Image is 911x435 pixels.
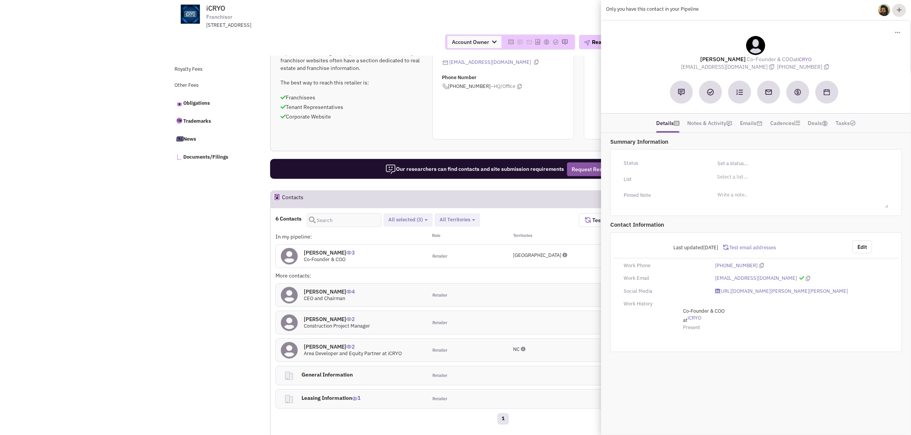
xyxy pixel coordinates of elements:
span: Our researchers can find contacts and site submission requirements [385,166,564,172]
p: Phone Number [442,74,574,81]
p: Approaching regional franchisees and tenant representatives is a great way to reach out. Addition... [280,41,422,72]
span: at [747,56,812,63]
span: 2 [346,310,355,323]
h4: [PERSON_NAME] [304,249,355,256]
img: icon-UserInteraction.png [352,397,357,401]
a: Royalty Fees [171,62,254,77]
span: Test Emails [591,217,620,224]
input: Set a status... [715,157,888,169]
img: XPf-XP812UiEEZivO3edoQ.png [878,4,890,16]
img: Create a deal [794,88,802,96]
span: Only you have this contact in your Pipeline [606,6,699,12]
a: Documents/Filings [171,149,254,165]
h4: Leasing Information [299,390,414,406]
img: icon-dealamount.png [822,120,828,127]
span: Co-Founder & COO [304,256,345,263]
div: In my pipeline: [275,233,427,240]
h2: Contacts [282,191,303,208]
span: Construction Project Manager [304,323,370,329]
span: Retailer [432,396,447,402]
a: 1 [497,413,509,425]
img: icon-UserInteraction.png [346,290,352,294]
button: All Territories [437,216,478,224]
div: Pinned Note [619,189,710,201]
span: –HQ/Office [491,83,516,90]
h4: [PERSON_NAME] [304,288,355,295]
button: All selected (3) [386,216,430,224]
span: [GEOGRAPHIC_DATA] [513,252,561,258]
img: clarity_building-linegeneral.png [284,371,294,381]
img: Subscribe to a cadence [736,89,743,96]
button: Request Research [567,162,621,176]
a: Notes & Activity [687,117,732,129]
span: 4 [346,282,355,295]
p: Corporate Website [280,113,422,120]
h4: [PERSON_NAME] [304,316,370,323]
img: icon-UserInteraction.png [346,345,352,349]
span: Retailer [432,347,447,354]
span: Franchisor [207,13,233,21]
span: Present [683,324,700,331]
span: iCRYO [207,4,226,13]
img: Schedule a Meeting [824,89,830,95]
span: Area Developer and Equity Partner at iCRYO [304,350,402,357]
div: [STREET_ADDRESS] [207,22,406,29]
img: icon-UserInteraction.png [346,317,352,321]
span: All selected (3) [388,216,423,223]
img: Please add to your accounts [517,39,523,45]
span: at [683,308,856,323]
span: 2 [346,338,355,350]
span: All Territories [440,216,470,223]
img: icon-email-active-16.png [756,120,763,127]
div: List [619,173,710,185]
a: Emails [740,117,763,129]
a: Other Fees [171,78,254,93]
span: Retailer [432,253,447,260]
h4: General Information [299,366,414,383]
a: Details [656,117,680,129]
a: iCRYO [688,315,810,322]
span: Co-Founder & COO [683,308,805,315]
span: [EMAIL_ADDRESS][DOMAIN_NAME] [681,63,777,70]
button: Reach Out [579,35,622,49]
span: Retailer [432,320,447,326]
span: CEO and Chairman [304,295,345,302]
div: Work Email [619,275,710,282]
span: [DATE] [703,244,718,251]
div: More contacts: [275,272,427,279]
h4: 6 Contacts [275,215,301,222]
span: Co-Founder & COO [747,56,793,63]
span: Retailer [432,373,447,379]
h4: [PERSON_NAME] [304,343,402,350]
p: Summary Information [610,138,902,146]
span: [PHONE_NUMBER] [777,63,831,70]
img: Add a note [678,89,685,96]
img: Please add to your accounts [552,39,559,45]
a: Trademarks [171,113,254,129]
div: Territories [503,233,579,240]
a: Obligations [171,95,254,111]
span: 1 [352,389,360,401]
p: The best way to reach this retailer is: [280,79,422,86]
div: Work Phone [619,262,710,269]
span: Test email addresses [728,244,776,251]
img: teammate.png [746,36,765,55]
p: Franchisees [280,94,422,101]
a: Tasks [836,117,856,129]
img: Please add to your accounts [526,39,532,45]
a: [EMAIL_ADDRESS][DOMAIN_NAME] [450,59,531,65]
img: clarity_building-linegeneral.png [284,394,294,404]
img: icon-phone.png [442,83,448,89]
a: Cadences [770,117,800,129]
div: Status [619,157,710,169]
img: Send an email [765,88,772,96]
img: Please add to your accounts [543,39,549,45]
p: Contact Information [610,221,902,229]
span: Retailer [432,292,447,299]
div: Last updated [619,240,723,255]
span: Account Owner [447,36,501,48]
span: NC [513,346,520,352]
li: Select a list... [715,173,748,179]
div: Role [427,233,503,240]
input: Search [307,213,381,227]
